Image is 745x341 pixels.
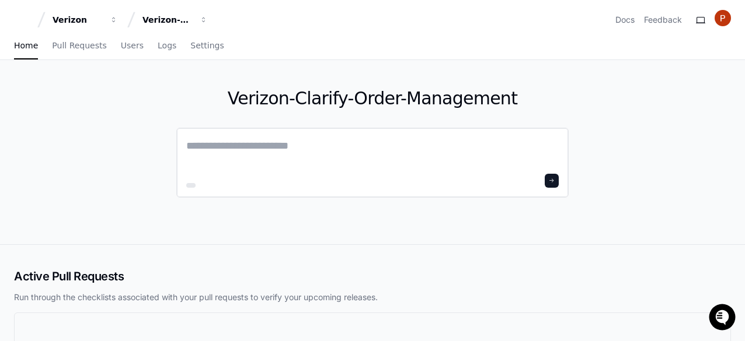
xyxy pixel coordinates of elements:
[644,14,682,26] button: Feedback
[176,88,569,109] h1: Verizon-Clarify-Order-Management
[14,268,731,284] h2: Active Pull Requests
[14,42,38,49] span: Home
[14,33,38,59] a: Home
[158,42,176,49] span: Logs
[142,14,193,26] div: Verizon-Clarify-Order-Management
[52,33,106,59] a: Pull Requests
[40,99,148,108] div: We're available if you need us!
[138,9,213,30] button: Verizon-Clarify-Order-Management
[53,14,103,26] div: Verizon
[715,10,731,26] img: ACg8ocJAcLg99A07DI0Bjb7YTZ7lO98p9p7gxWo-JnGaDHMkGyQblA=s96-c
[615,14,635,26] a: Docs
[121,42,144,49] span: Users
[48,9,123,30] button: Verizon
[52,42,106,49] span: Pull Requests
[158,33,176,59] a: Logs
[199,90,213,104] button: Start new chat
[12,87,33,108] img: 1736555170064-99ba0984-63c1-480f-8ee9-699278ef63ed
[121,33,144,59] a: Users
[14,291,731,303] p: Run through the checklists associated with your pull requests to verify your upcoming releases.
[40,87,192,99] div: Start new chat
[82,122,141,131] a: Powered byPylon
[190,42,224,49] span: Settings
[12,12,35,35] img: PlayerZero
[116,122,141,131] span: Pylon
[708,303,739,334] iframe: Open customer support
[190,33,224,59] a: Settings
[12,47,213,65] div: Welcome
